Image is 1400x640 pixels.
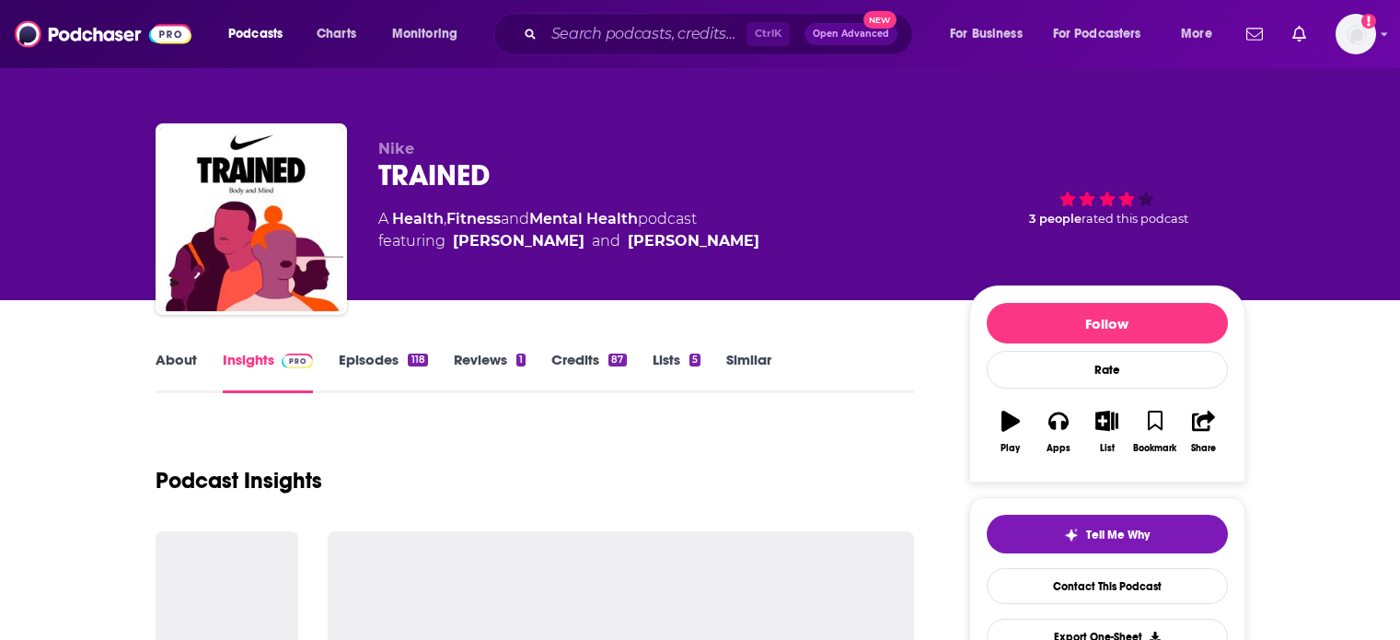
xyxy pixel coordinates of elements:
[1239,18,1270,50] a: Show notifications dropdown
[937,19,1046,49] button: open menu
[1131,399,1179,465] button: Bookmark
[987,568,1228,604] a: Contact This Podcast
[378,208,759,252] div: A podcast
[628,230,759,252] a: Jaclyn Byrer
[228,21,283,47] span: Podcasts
[305,19,367,49] a: Charts
[689,354,700,367] div: 5
[1064,528,1079,542] img: tell me why sparkle
[1336,14,1376,54] img: User Profile
[408,354,427,367] div: 118
[1285,18,1313,50] a: Show notifications dropdown
[544,19,746,49] input: Search podcasts, credits, & more...
[379,19,481,49] button: open menu
[804,23,897,45] button: Open AdvancedNew
[215,19,307,49] button: open menu
[1191,443,1216,454] div: Share
[1336,14,1376,54] span: Logged in as Ashley_Beenen
[317,21,356,47] span: Charts
[378,230,759,252] span: featuring
[1029,212,1082,226] span: 3 people
[1041,19,1168,49] button: open menu
[1168,19,1235,49] button: open menu
[969,140,1245,254] div: 3 peoplerated this podcast
[339,351,427,393] a: Episodes118
[444,210,446,227] span: ,
[1179,399,1227,465] button: Share
[1100,443,1115,454] div: List
[987,303,1228,343] button: Follow
[511,13,931,55] div: Search podcasts, credits, & more...
[1361,14,1376,29] svg: Add a profile image
[863,11,897,29] span: New
[516,354,526,367] div: 1
[1133,443,1176,454] div: Bookmark
[987,351,1228,389] div: Rate
[501,210,529,227] span: and
[156,467,322,495] h1: Podcast Insights
[454,351,526,393] a: Reviews1
[156,351,197,393] a: About
[529,210,638,227] a: Mental Health
[1001,443,1020,454] div: Play
[1086,528,1150,542] span: Tell Me Why
[1053,21,1141,47] span: For Podcasters
[551,351,626,393] a: Credits87
[608,354,626,367] div: 87
[446,210,501,227] a: Fitness
[453,230,584,252] a: Ryan Flaherty
[950,21,1023,47] span: For Business
[1082,399,1130,465] button: List
[987,515,1228,553] button: tell me why sparkleTell Me Why
[726,351,771,393] a: Similar
[1336,14,1376,54] button: Show profile menu
[1047,443,1070,454] div: Apps
[378,140,414,157] span: Nike
[592,230,620,252] span: and
[653,351,700,393] a: Lists5
[15,17,191,52] img: Podchaser - Follow, Share and Rate Podcasts
[987,399,1035,465] button: Play
[746,22,790,46] span: Ctrl K
[223,351,314,393] a: InsightsPodchaser Pro
[392,210,444,227] a: Health
[1181,21,1212,47] span: More
[159,127,343,311] img: TRAINED
[1035,399,1082,465] button: Apps
[282,354,314,368] img: Podchaser Pro
[392,21,457,47] span: Monitoring
[1082,212,1188,226] span: rated this podcast
[813,29,889,39] span: Open Advanced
